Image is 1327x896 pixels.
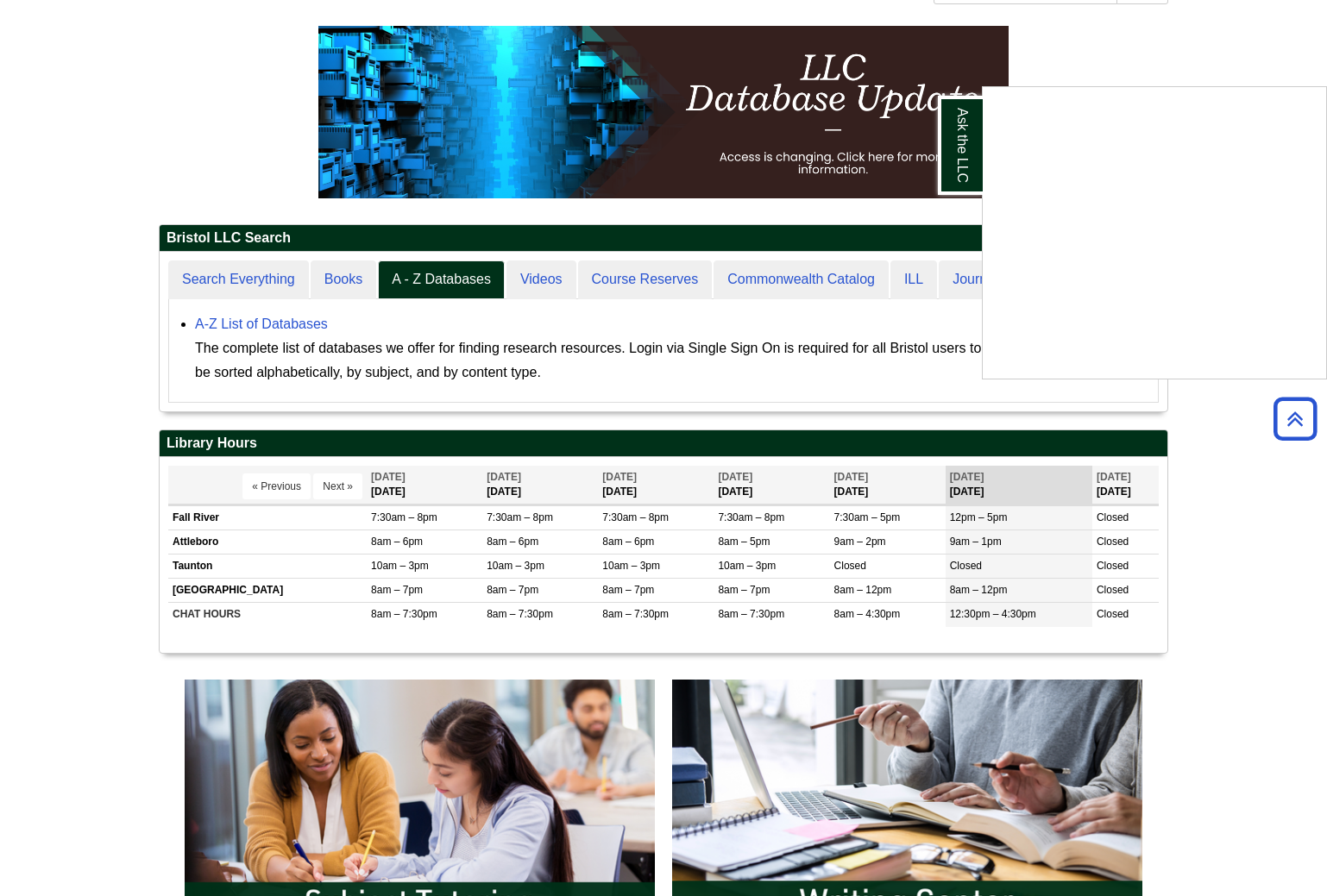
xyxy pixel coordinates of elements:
[1092,466,1159,504] th: [DATE]
[487,471,521,483] span: [DATE]
[938,96,983,195] a: Ask the LLC
[195,316,328,331] a: A-Z List of Databases
[371,471,406,483] span: [DATE]
[602,584,654,596] span: 8am – 7pm
[950,536,1002,548] span: 9am – 1pm
[950,560,982,572] span: Closed
[714,466,829,504] th: [DATE]
[834,511,901,523] span: 7:30am – 5pm
[371,536,423,548] span: 8am – 6pm
[168,505,367,529] td: Fall River
[982,86,1327,379] div: Ask the LLC
[718,471,752,483] span: [DATE]
[160,430,1167,457] h2: Library Hours
[718,560,776,572] span: 10am – 3pm
[946,466,1092,504] th: [DATE]
[890,260,937,299] a: ILL
[718,608,784,620] span: 8am – 7:30pm
[1097,608,1129,620] span: Closed
[718,511,784,523] span: 7:30am – 8pm
[950,511,1008,523] span: 12pm – 5pm
[834,536,886,548] span: 9am – 2pm
[834,584,892,596] span: 8am – 12pm
[487,536,538,548] span: 8am – 6pm
[830,466,946,504] th: [DATE]
[1267,407,1323,430] a: Back to Top
[714,260,889,299] a: Commonwealth Catalog
[371,608,437,620] span: 8am – 7:30pm
[371,560,429,572] span: 10am – 3pm
[718,584,770,596] span: 8am – 7pm
[242,473,311,499] button: « Previous
[311,260,376,299] a: Books
[939,260,1067,299] a: Journal Look-Up
[168,555,367,579] td: Taunton
[1097,560,1129,572] span: Closed
[834,471,869,483] span: [DATE]
[160,225,1167,252] h2: Bristol LLC Search
[834,560,866,572] span: Closed
[487,511,553,523] span: 7:30am – 8pm
[598,466,714,504] th: [DATE]
[367,466,482,504] th: [DATE]
[378,260,505,299] a: A - Z Databases
[950,471,984,483] span: [DATE]
[602,560,660,572] span: 10am – 3pm
[168,603,367,627] td: CHAT HOURS
[482,466,598,504] th: [DATE]
[1097,536,1129,548] span: Closed
[578,260,713,299] a: Course Reserves
[602,511,669,523] span: 7:30am – 8pm
[602,608,669,620] span: 8am – 7:30pm
[950,584,1008,596] span: 8am – 12pm
[313,473,362,499] button: Next »
[371,584,423,596] span: 8am – 7pm
[602,471,637,483] span: [DATE]
[950,608,1036,620] span: 12:30pm – 4:30pm
[371,511,437,523] span: 7:30am – 8pm
[487,584,538,596] span: 8am – 7pm
[487,608,553,620] span: 8am – 7:30pm
[834,608,901,620] span: 8am – 4:30pm
[983,87,1326,379] iframe: Chat Widget
[168,260,309,299] a: Search Everything
[318,26,1009,198] img: HTML tutorial
[1097,511,1129,523] span: Closed
[506,260,576,299] a: Videos
[168,530,367,555] td: Attleboro
[168,579,367,603] td: [GEOGRAPHIC_DATA]
[487,560,544,572] span: 10am – 3pm
[1097,584,1129,596] span: Closed
[602,536,654,548] span: 8am – 6pm
[718,536,770,548] span: 8am – 5pm
[1097,471,1131,483] span: [DATE]
[195,336,1149,385] div: The complete list of databases we offer for finding research resources. Login via Single Sign On ...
